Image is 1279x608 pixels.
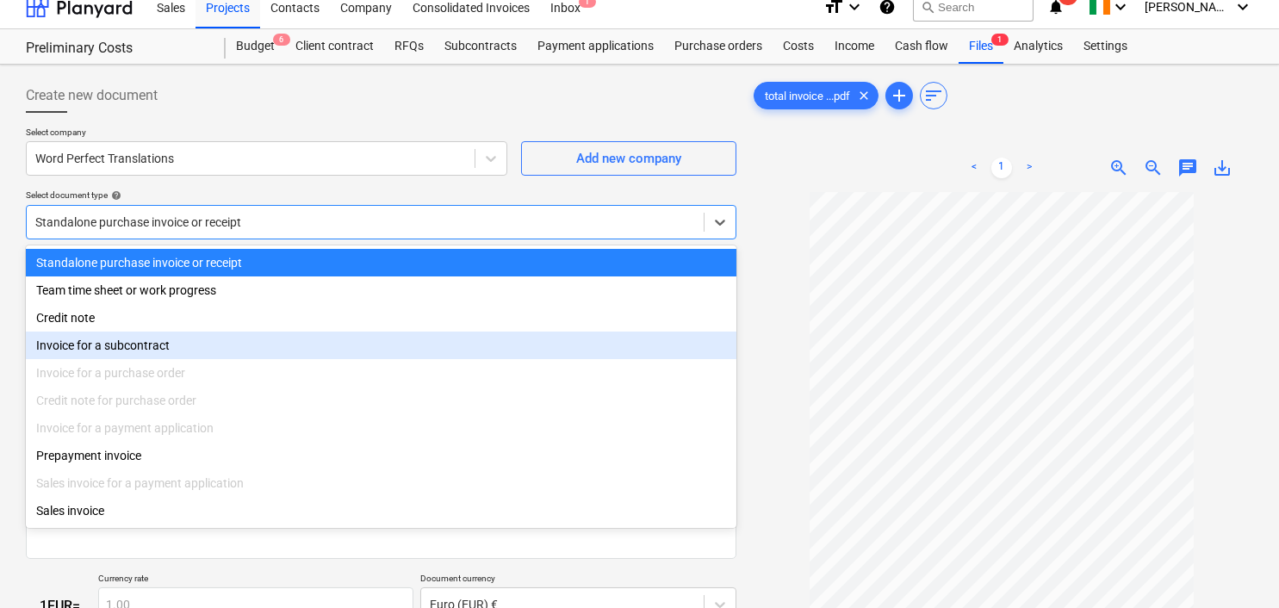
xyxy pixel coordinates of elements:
[1212,158,1232,178] span: save_alt
[26,359,736,387] div: Invoice for a purchase order
[226,29,285,64] div: Budget
[824,29,885,64] a: Income
[285,29,384,64] a: Client contract
[273,34,290,46] span: 6
[964,158,984,178] a: Previous page
[576,147,681,170] div: Add new company
[754,82,879,109] div: total invoice ...pdf
[527,29,664,64] a: Payment applications
[26,414,736,442] div: Invoice for a payment application
[420,573,736,587] p: Document currency
[26,127,507,141] p: Select company
[108,190,121,201] span: help
[664,29,773,64] a: Purchase orders
[98,573,413,587] p: Currency rate
[1073,29,1138,64] a: Settings
[26,85,158,106] span: Create new document
[1108,158,1129,178] span: zoom_in
[26,387,736,414] div: Credit note for purchase order
[754,90,860,102] span: total invoice ...pdf
[885,29,959,64] a: Cash flow
[226,29,285,64] a: Budget6
[26,249,736,276] div: Standalone purchase invoice or receipt
[854,85,874,106] span: clear
[1003,29,1073,64] a: Analytics
[384,29,434,64] a: RFQs
[434,29,527,64] a: Subcontracts
[1143,158,1164,178] span: zoom_out
[1019,158,1040,178] a: Next page
[1177,158,1198,178] span: chat
[26,276,736,304] div: Team time sheet or work progress
[991,158,1012,178] a: Page 1 is your current page
[923,85,944,106] span: sort
[889,85,910,106] span: add
[959,29,1003,64] a: Files1
[26,469,736,497] div: Sales invoice for a payment application
[26,189,736,201] div: Select document type
[26,497,736,524] div: Sales invoice
[959,29,1003,64] div: Files
[991,34,1009,46] span: 1
[521,141,736,176] button: Add new company
[773,29,824,64] a: Costs
[26,40,205,58] div: Preliminary Costs
[26,332,736,359] div: Invoice for a subcontract
[26,442,736,469] div: Prepayment invoice
[26,304,736,332] div: Credit note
